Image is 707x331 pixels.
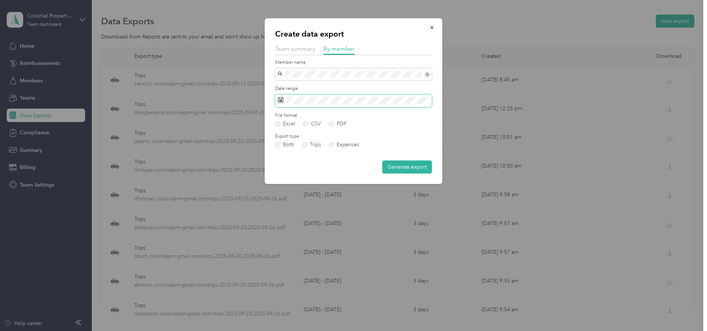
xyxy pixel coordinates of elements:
[329,121,347,127] label: PDF
[323,45,355,52] span: By member
[275,112,432,119] label: File format
[275,85,432,92] label: Date range
[275,121,295,127] label: Excel
[302,142,321,147] label: Trips
[329,142,359,147] label: Expenses
[275,59,432,66] label: Member name
[275,29,432,39] p: Create data export
[303,121,321,127] label: CSV
[275,142,294,147] label: Both
[275,133,432,140] label: Export type
[665,289,707,331] iframe: Everlance-gr Chat Button Frame
[382,160,432,174] button: Generate export
[275,45,315,52] span: Team summary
